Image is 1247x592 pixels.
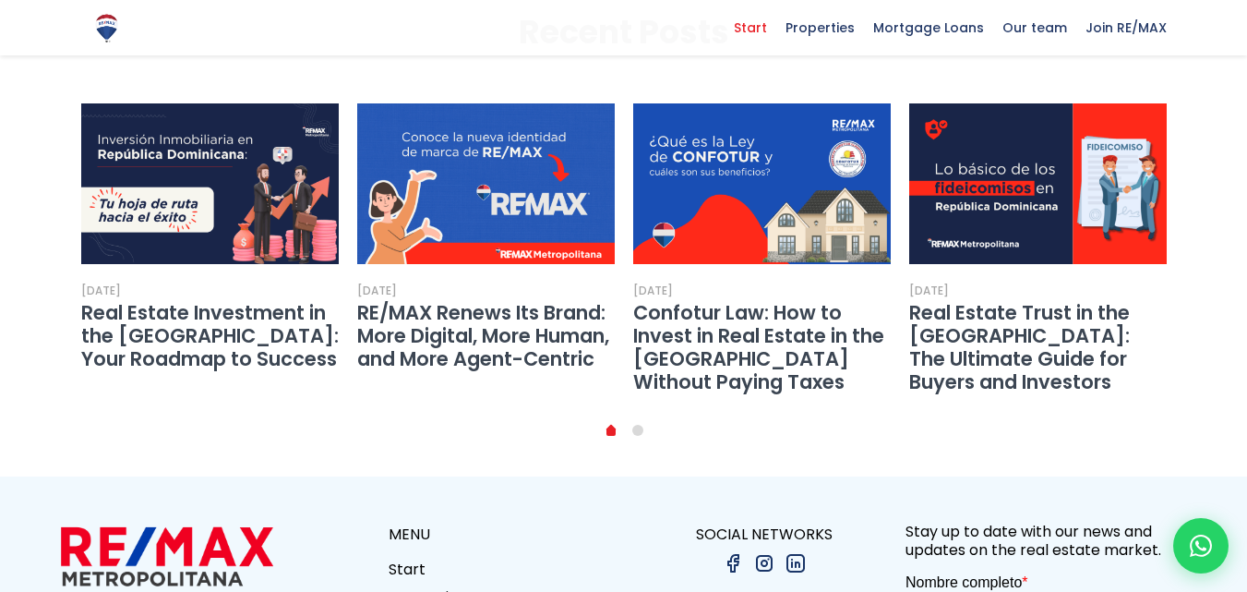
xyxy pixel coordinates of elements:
[785,552,807,574] img: linkedin.png
[389,524,430,545] font: MENU
[909,299,1130,395] a: Real Estate Trust in the [GEOGRAPHIC_DATA]: The Ultimate Guide for Buyers and Investors
[633,103,891,265] img: Chart of a property for sale exempt from taxes by Confotur law
[389,559,426,580] font: Start
[1002,18,1067,37] font: Our team
[785,18,855,37] font: Properties
[873,18,984,37] font: Mortgage Loans
[734,18,767,37] font: Start
[81,299,339,372] a: Real Estate Investment in the [GEOGRAPHIC_DATA]: Your Roadmap to Success
[81,103,339,265] img: Cartoon of an investor and a real estate agent shaking hands to close an investment deal in the D...
[696,524,833,545] font: SOCIAL NETWORKS
[633,103,891,265] a: Confotur Law: How to Invest in Real Estate in the Dominican Republic Without Paying Taxes
[633,299,884,395] a: Confotur Law: How to Invest in Real Estate in the [GEOGRAPHIC_DATA] Without Paying Taxes
[909,103,1167,265] img: Cover of an article on the operation of real estate trusts in the Dominican Republic, with its th...
[357,283,397,298] font: [DATE]
[909,103,1167,265] a: Real Estate Trust in the Dominican Republic: The Ultimate Guide for Buyers and Investors
[81,103,339,265] a: Real Estate Investment in the Dominican Republic: Your Roadmap to Success
[1085,18,1167,37] font: Join RE/MAX
[81,283,121,298] font: [DATE]
[633,283,673,298] font: [DATE]
[753,552,775,574] img: instagram.png
[357,103,615,265] img: Thumbnail graphic with girl showing the new REMAX logo
[357,103,615,265] a: RE/MAX Renews Its Brand: More Digital, More Human, and More Agent-Centric
[909,283,949,298] font: [DATE]
[905,521,1161,561] font: Stay up to date with our news and updates on the real estate market.
[722,552,744,574] img: facebook.png
[357,299,609,372] a: RE/MAX Renews Its Brand: More Digital, More Human, and More Agent-Centric
[90,12,123,44] img: REMAX logo
[61,523,273,590] img: Remax Metropolitana logo
[389,561,624,588] a: Start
